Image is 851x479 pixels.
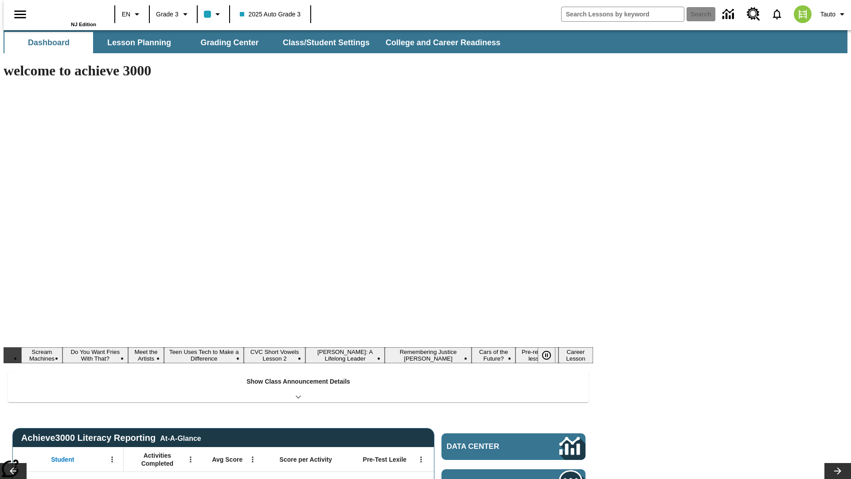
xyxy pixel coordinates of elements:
button: Class color is light blue. Change class color [200,6,226,22]
button: Lesson Planning [95,32,183,53]
input: search field [562,7,684,21]
button: Grade: Grade 3, Select a grade [152,6,194,22]
span: Activities Completed [128,452,187,467]
div: At-A-Glance [160,433,201,443]
button: Language: EN, Select a language [118,6,146,22]
div: SubNavbar [4,32,508,53]
span: Achieve3000 Literacy Reporting [21,433,201,443]
div: Pause [538,347,564,363]
button: Slide 10 Career Lesson [558,347,593,363]
button: Open Menu [184,453,197,466]
span: Data Center [447,442,530,451]
span: NJ Edition [71,22,96,27]
p: Show Class Announcement Details [246,377,350,386]
div: Home [39,3,96,27]
button: Slide 1 Scream Machines [21,347,62,363]
button: College and Career Readiness [379,32,507,53]
a: Resource Center, Will open in new tab [742,2,765,26]
button: Profile/Settings [817,6,851,22]
button: Class/Student Settings [276,32,377,53]
button: Slide 6 Dianne Feinstein: A Lifelong Leader [305,347,385,363]
a: Notifications [765,3,789,26]
button: Pause [538,347,555,363]
a: Home [39,4,96,22]
button: Select a new avatar [789,3,817,26]
span: EN [122,10,130,19]
button: Slide 4 Teen Uses Tech to Make a Difference [164,347,244,363]
div: Show Class Announcement Details [8,372,589,402]
span: Pre-Test Lexile [363,455,407,463]
button: Open Menu [246,453,259,466]
button: Slide 7 Remembering Justice O'Connor [385,347,472,363]
button: Open side menu [7,1,33,27]
a: Data Center [441,433,586,460]
button: Dashboard [4,32,93,53]
button: Lesson carousel, Next [824,463,851,479]
button: Slide 9 Pre-release lesson [515,347,558,363]
span: Student [51,455,74,463]
button: Slide 3 Meet the Artists [128,347,164,363]
a: Data Center [717,2,742,27]
button: Slide 2 Do You Want Fries With That? [62,347,128,363]
span: 2025 Auto Grade 3 [240,10,301,19]
img: avatar image [794,5,812,23]
h1: welcome to achieve 3000 [4,63,593,79]
span: Score per Activity [280,455,332,463]
button: Slide 8 Cars of the Future? [472,347,515,363]
span: Grade 3 [156,10,179,19]
span: Avg Score [212,455,242,463]
button: Grading Center [185,32,274,53]
div: SubNavbar [4,30,847,53]
button: Open Menu [105,453,119,466]
button: Open Menu [414,453,428,466]
button: Slide 5 CVC Short Vowels Lesson 2 [244,347,305,363]
span: Tauto [820,10,835,19]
